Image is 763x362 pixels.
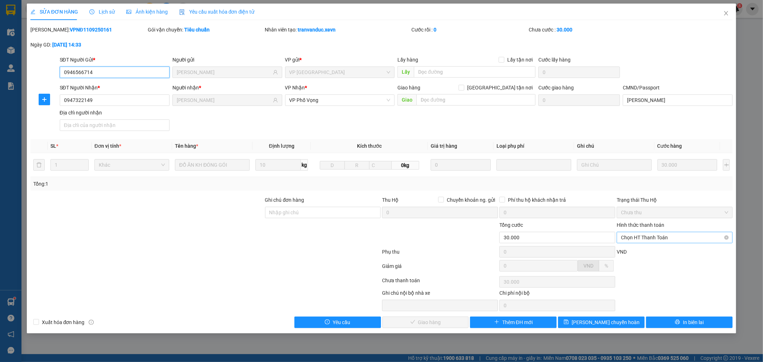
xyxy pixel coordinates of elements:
[172,56,282,64] div: Người gửi
[538,85,574,90] label: Cước giao hàng
[577,159,652,171] input: Ghi Chú
[416,94,535,106] input: Dọc đường
[30,9,35,14] span: edit
[683,318,704,326] span: In biên lai
[89,9,115,15] span: Lịch sử
[504,56,535,64] span: Lấy tận nơi
[397,85,420,90] span: Giao hàng
[617,222,664,228] label: Hình thức thanh toán
[265,207,381,218] input: Ghi chú đơn hàng
[538,67,620,78] input: Cước lấy hàng
[397,57,418,63] span: Lấy hàng
[265,197,304,203] label: Ghi chú đơn hàng
[382,197,398,203] span: Thu Hộ
[723,159,730,171] button: plus
[357,143,382,149] span: Kích thước
[494,319,499,325] span: plus
[382,277,499,289] div: Chưa thanh toán
[60,56,170,64] div: SĐT Người Gửi
[273,98,278,103] span: user
[177,68,272,76] input: Tên người gửi
[177,96,272,104] input: Tên người nhận
[434,27,436,33] b: 0
[285,85,305,90] span: VP Nhận
[558,317,645,328] button: save[PERSON_NAME] chuyển hoàn
[574,139,655,153] th: Ghi chú
[444,196,498,204] span: Chuyển khoản ng. gửi
[583,263,593,269] span: VND
[89,9,94,14] span: clock-circle
[382,248,499,260] div: Phụ thu
[67,18,299,26] li: Số 10 ngõ 15 Ngọc Hồi, Q.[PERSON_NAME], [GEOGRAPHIC_DATA]
[289,95,391,106] span: VP Phố Vọng
[298,27,336,33] b: tranvanduc.xevn
[572,318,640,326] span: [PERSON_NAME] chuyển hoàn
[33,180,294,188] div: Tổng: 1
[557,27,572,33] b: 30.000
[382,317,469,328] button: checkGiao hàng
[382,262,499,275] div: Giảm giá
[675,319,680,325] span: printer
[70,27,112,33] b: VPNĐ1109250161
[184,27,210,33] b: Tiêu chuẩn
[269,143,294,149] span: Định lượng
[126,9,168,15] span: Ảnh kiện hàng
[723,10,729,16] span: close
[529,26,645,34] div: Chưa cước :
[646,317,733,328] button: printerIn biên lai
[494,139,574,153] th: Loại phụ phí
[657,143,682,149] span: Cước hàng
[179,9,255,15] span: Yêu cầu xuất hóa đơn điện tử
[538,57,571,63] label: Cước lấy hàng
[325,319,330,325] span: exclamation-circle
[60,84,170,92] div: SĐT Người Nhận
[621,232,728,243] span: Chọn HT Thanh Toán
[382,289,498,300] div: Ghi chú nội bộ nhà xe
[39,318,88,326] span: Xuất hóa đơn hàng
[617,249,627,255] span: VND
[33,159,45,171] button: delete
[320,161,345,170] input: D
[67,26,299,35] li: Hotline: 19001155
[9,52,91,64] b: GỬI : VP Phố Vọng
[397,94,416,106] span: Giao
[369,161,392,170] input: C
[397,66,414,78] span: Lấy
[30,9,78,15] span: SỬA ĐƠN HÀNG
[265,26,410,34] div: Nhân viên tạo:
[464,84,535,92] span: [GEOGRAPHIC_DATA] tận nơi
[411,26,527,34] div: Cước rồi :
[623,84,733,92] div: CMND/Passport
[39,97,50,102] span: plus
[499,289,615,300] div: Chi phí nội bộ
[52,42,81,48] b: [DATE] 14:33
[724,235,729,240] span: close-circle
[30,26,146,34] div: [PERSON_NAME]:
[99,160,165,170] span: Khác
[175,143,198,149] span: Tên hàng
[294,317,381,328] button: exclamation-circleYêu cầu
[499,222,523,228] span: Tổng cước
[289,67,391,78] span: VP Nam Định
[392,161,419,170] span: 0kg
[30,41,146,49] div: Ngày GD:
[172,84,282,92] div: Người nhận
[505,196,569,204] span: Phí thu hộ khách nhận trả
[431,159,491,171] input: 0
[301,159,308,171] span: kg
[89,320,94,325] span: info-circle
[621,207,728,218] span: Chưa thu
[126,9,131,14] span: picture
[175,159,250,171] input: VD: Bàn, Ghế
[94,143,121,149] span: Đơn vị tính
[470,317,557,328] button: plusThêm ĐH mới
[502,318,533,326] span: Thêm ĐH mới
[60,119,170,131] input: Địa chỉ của người nhận
[333,318,350,326] span: Yêu cầu
[617,196,733,204] div: Trạng thái Thu Hộ
[273,70,278,75] span: user
[285,56,395,64] div: VP gửi
[538,94,620,106] input: Cước giao hàng
[179,9,185,15] img: icon
[414,66,535,78] input: Dọc đường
